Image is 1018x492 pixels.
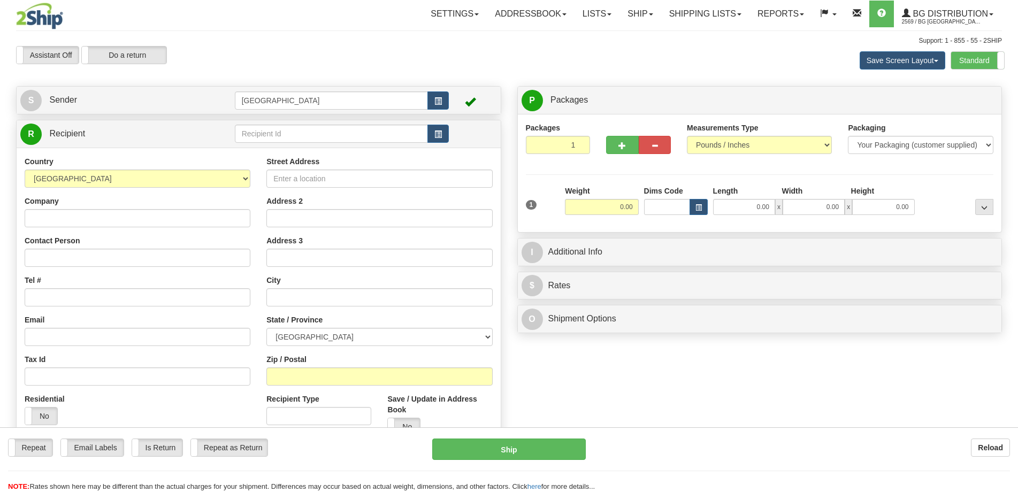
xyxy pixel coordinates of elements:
[713,186,738,196] label: Length
[902,17,982,27] span: 2569 / BG [GEOGRAPHIC_DATA] (PRINCIPAL)
[526,200,537,210] span: 1
[971,439,1010,457] button: Reload
[132,439,182,456] label: Is Return
[8,482,29,490] span: NOTE:
[49,95,77,104] span: Sender
[522,275,998,297] a: $Rates
[550,95,588,104] span: Packages
[522,275,543,296] span: $
[25,275,41,286] label: Tel #
[266,156,319,167] label: Street Address
[565,186,590,196] label: Weight
[860,51,945,70] button: Save Screen Layout
[432,439,586,460] button: Ship
[20,123,211,145] a: R Recipient
[387,394,492,415] label: Save / Update in Address Book
[522,308,998,330] a: OShipment Options
[49,129,85,138] span: Recipient
[16,3,63,29] img: logo2569.jpg
[749,1,812,27] a: Reports
[25,408,57,425] label: No
[266,235,303,246] label: Address 3
[423,1,487,27] a: Settings
[61,439,124,456] label: Email Labels
[644,186,683,196] label: Dims Code
[191,439,267,456] label: Repeat as Return
[775,199,783,215] span: x
[25,235,80,246] label: Contact Person
[266,275,280,286] label: City
[975,199,993,215] div: ...
[25,156,53,167] label: Country
[82,47,166,64] label: Do a return
[851,186,875,196] label: Height
[9,439,52,456] label: Repeat
[487,1,575,27] a: Addressbook
[894,1,1001,27] a: BG Distribution 2569 / BG [GEOGRAPHIC_DATA] (PRINCIPAL)
[17,47,79,64] label: Assistant Off
[266,170,492,188] input: Enter a location
[848,122,885,133] label: Packaging
[522,241,998,263] a: IAdditional Info
[266,196,303,206] label: Address 2
[235,125,428,143] input: Recipient Id
[522,242,543,263] span: I
[575,1,619,27] a: Lists
[266,314,323,325] label: State / Province
[782,186,803,196] label: Width
[522,90,543,111] span: P
[25,196,59,206] label: Company
[522,309,543,330] span: O
[25,394,65,404] label: Residential
[661,1,749,27] a: Shipping lists
[978,443,1003,452] b: Reload
[266,394,319,404] label: Recipient Type
[619,1,661,27] a: Ship
[25,314,44,325] label: Email
[20,124,42,145] span: R
[951,52,1004,69] label: Standard
[16,36,1002,45] div: Support: 1 - 855 - 55 - 2SHIP
[910,9,988,18] span: BG Distribution
[526,122,561,133] label: Packages
[388,418,420,435] label: No
[687,122,759,133] label: Measurements Type
[845,199,852,215] span: x
[20,90,42,111] span: S
[235,91,428,110] input: Sender Id
[25,354,45,365] label: Tax Id
[20,89,235,111] a: S Sender
[993,191,1017,301] iframe: chat widget
[522,89,998,111] a: P Packages
[266,354,307,365] label: Zip / Postal
[527,482,541,490] a: here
